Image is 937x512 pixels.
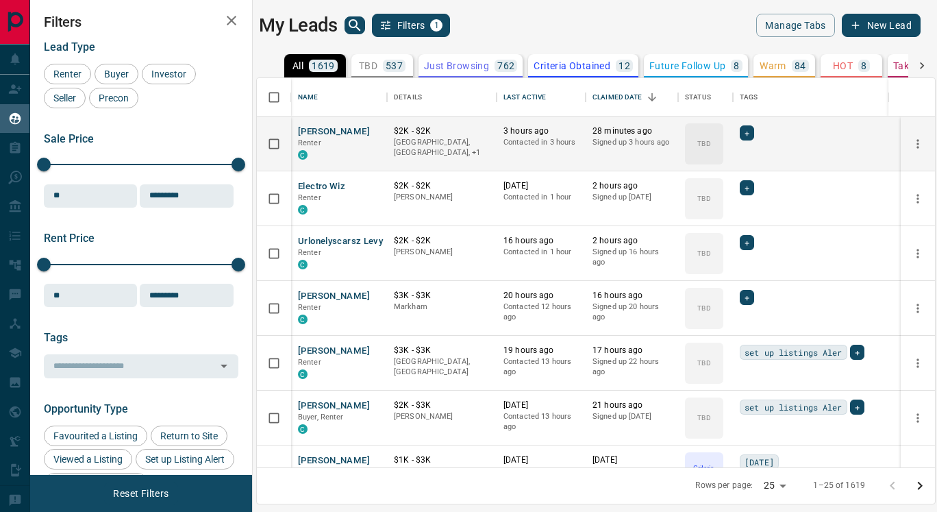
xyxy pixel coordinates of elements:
[592,290,671,302] p: 16 hours ago
[503,411,579,432] p: Contacted 13 hours ago
[592,192,671,203] p: Signed up [DATE]
[394,302,490,313] p: Markham
[697,138,710,149] p: TBD
[908,353,928,374] button: more
[760,61,786,71] p: Warm
[503,466,579,487] p: Contacted 12 hours ago
[503,125,579,137] p: 3 hours ago
[813,480,865,491] p: 1–25 of 1619
[394,466,490,487] p: [GEOGRAPHIC_DATA], [GEOGRAPHIC_DATA]
[745,291,749,304] span: +
[259,14,338,36] h1: My Leads
[44,132,94,145] span: Sale Price
[745,345,842,359] span: set up listings Aler
[908,463,928,483] button: more
[151,426,227,446] div: Return to Site
[740,78,758,117] div: Tags
[855,400,860,414] span: +
[298,424,308,434] div: condos.ca
[372,14,451,37] button: Filters1
[298,315,308,324] div: condos.ca
[850,345,864,360] div: +
[44,14,238,30] h2: Filters
[424,61,489,71] p: Just Browsing
[298,193,321,202] span: Renter
[686,463,722,483] p: Criteria Obtained
[642,88,662,107] button: Sort
[592,302,671,323] p: Signed up 20 hours ago
[908,298,928,319] button: more
[850,400,864,415] div: +
[697,248,710,258] p: TBD
[140,454,229,465] span: Set up Listing Alert
[745,126,749,140] span: +
[592,454,671,466] p: [DATE]
[49,69,86,80] span: Renter
[394,247,490,258] p: [PERSON_NAME]
[740,180,754,195] div: +
[855,345,860,359] span: +
[592,235,671,247] p: 2 hours ago
[592,345,671,356] p: 17 hours ago
[503,235,579,247] p: 16 hours ago
[695,480,753,491] p: Rows per page:
[142,64,196,84] div: Investor
[592,247,671,268] p: Signed up 16 hours ago
[758,476,791,496] div: 25
[697,358,710,368] p: TBD
[44,449,132,470] div: Viewed a Listing
[833,61,853,71] p: HOT
[592,466,671,477] p: Signed up [DATE]
[298,248,321,257] span: Renter
[908,134,928,154] button: more
[745,455,774,469] span: [DATE]
[394,125,490,137] p: $2K - $2K
[298,150,308,160] div: condos.ca
[394,454,490,466] p: $1K - $3K
[298,290,370,303] button: [PERSON_NAME]
[740,125,754,141] div: +
[155,430,223,441] span: Return to Site
[49,430,142,441] span: Favourited a Listing
[745,236,749,249] span: +
[44,426,147,446] div: Favourited a Listing
[795,61,806,71] p: 84
[298,413,344,422] span: Buyer, Renter
[503,180,579,192] p: [DATE]
[697,303,710,313] p: TBD
[394,192,490,203] p: [PERSON_NAME]
[394,290,490,302] p: $3K - $3K
[312,61,335,71] p: 1619
[908,408,928,428] button: more
[432,21,441,30] span: 1
[908,188,928,209] button: more
[592,78,642,117] div: Claimed Date
[906,472,934,500] button: Go to next page
[592,180,671,192] p: 2 hours ago
[503,345,579,356] p: 19 hours ago
[503,454,579,466] p: [DATE]
[95,64,138,84] div: Buyer
[298,454,370,467] button: [PERSON_NAME]
[592,356,671,378] p: Signed up 22 hours ago
[298,180,345,193] button: Electro Wiz
[89,88,138,108] div: Precon
[733,78,889,117] div: Tags
[592,137,671,148] p: Signed up 3 hours ago
[503,400,579,411] p: [DATE]
[503,290,579,302] p: 20 hours ago
[745,400,842,414] span: set up listings Aler
[503,192,579,203] p: Contacted in 1 hour
[394,180,490,192] p: $2K - $2K
[861,61,866,71] p: 8
[345,16,365,34] button: search button
[503,137,579,148] p: Contacted in 3 hours
[291,78,387,117] div: Name
[298,205,308,215] div: condos.ca
[44,64,91,84] div: Renter
[387,78,497,117] div: Details
[359,61,377,71] p: TBD
[497,61,514,71] p: 762
[740,290,754,305] div: +
[503,302,579,323] p: Contacted 12 hours ago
